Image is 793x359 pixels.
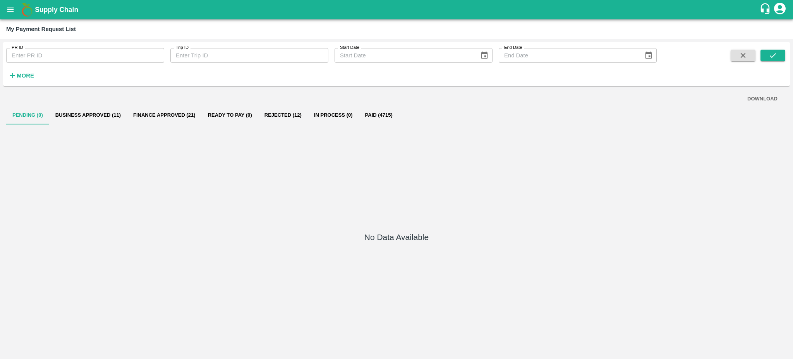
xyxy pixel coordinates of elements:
button: More [6,69,36,82]
div: customer-support [759,3,773,17]
button: Choose date [641,48,656,63]
button: Rejected (12) [258,106,308,124]
button: In Process (0) [308,106,359,124]
button: Paid (4715) [359,106,399,124]
div: account of current user [773,2,787,18]
b: Supply Chain [35,6,78,14]
input: End Date [499,48,638,63]
label: End Date [504,45,522,51]
strong: More [17,72,34,79]
button: open drawer [2,1,19,19]
input: Enter Trip ID [170,48,328,63]
label: PR ID [12,45,23,51]
button: Pending (0) [6,106,49,124]
label: Trip ID [176,45,189,51]
input: Start Date [335,48,474,63]
button: DOWNLOAD [744,92,781,106]
div: My Payment Request List [6,24,76,34]
button: Business Approved (11) [49,106,127,124]
label: Start Date [340,45,359,51]
img: logo [19,2,35,17]
button: Choose date [477,48,492,63]
input: Enter PR ID [6,48,164,63]
h5: No Data Available [364,232,429,243]
button: Ready To Pay (0) [202,106,258,124]
a: Supply Chain [35,4,759,15]
button: Finance Approved (21) [127,106,202,124]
